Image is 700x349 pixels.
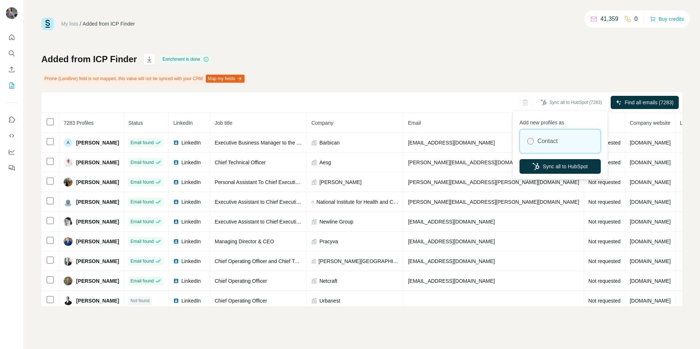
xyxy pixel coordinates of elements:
span: [PERSON_NAME] [76,179,119,186]
button: Quick start [6,31,18,44]
button: Use Surfe on LinkedIn [6,113,18,126]
span: Not requested [588,298,621,304]
span: Barbican [319,139,339,146]
span: [PERSON_NAME][EMAIL_ADDRESS][PERSON_NAME][DOMAIN_NAME] [408,179,579,185]
span: Email found [130,139,153,146]
span: Email found [130,199,153,205]
img: Avatar [64,158,72,167]
img: Surfe Logo [41,18,54,30]
p: 41,359 [600,15,618,23]
img: LinkedIn logo [173,179,179,185]
span: Job title [215,120,232,126]
span: Email found [130,278,153,284]
span: [DOMAIN_NAME] [630,258,671,264]
span: Not requested [588,258,621,264]
span: [PERSON_NAME] [76,198,119,206]
span: Chief Operating Officer [215,298,267,304]
span: Email found [130,218,153,225]
div: Enrichment is done [160,55,211,64]
button: Sync all to HubSpot [520,159,601,174]
img: LinkedIn logo [173,219,179,225]
button: Dashboard [6,145,18,158]
li: / [80,20,81,27]
img: LinkedIn logo [173,239,179,244]
span: Executive Business Manager to the CEO [215,140,308,146]
span: LinkedIn [181,218,201,225]
span: Not requested [588,278,621,284]
img: LinkedIn logo [173,278,179,284]
span: LinkedIn [181,258,201,265]
span: Aesg [319,159,331,166]
span: [PERSON_NAME] [76,297,119,304]
span: [EMAIL_ADDRESS][DOMAIN_NAME] [408,239,495,244]
span: Email found [130,258,153,264]
span: Not requested [588,219,621,225]
span: [DOMAIN_NAME] [630,199,671,205]
img: Avatar [6,7,18,19]
h1: Added from ICP Finder [41,53,137,65]
span: [DOMAIN_NAME] [630,219,671,225]
label: Contact [537,137,558,146]
span: [EMAIL_ADDRESS][DOMAIN_NAME] [408,258,495,264]
span: 7283 Profiles [64,120,94,126]
span: [PERSON_NAME] [76,238,119,245]
span: [DOMAIN_NAME] [630,179,671,185]
span: Urbanest [319,297,340,304]
span: LinkedIn [181,297,201,304]
span: [PERSON_NAME] [76,277,119,285]
div: Phone (Landline) field is not mapped, this value will not be synced with your CRM [41,72,246,85]
span: LinkedIn [181,159,201,166]
button: Buy credits [650,14,684,24]
span: Chief Operating Officer [215,278,267,284]
span: LinkedIn [173,120,193,126]
img: Avatar [64,277,72,285]
button: My lists [6,79,18,92]
span: [DOMAIN_NAME] [630,298,671,304]
img: Avatar [64,296,72,305]
img: LinkedIn logo [173,298,179,304]
span: Chief Technical Officer [215,160,266,165]
span: [PERSON_NAME] [76,218,119,225]
span: [PERSON_NAME][EMAIL_ADDRESS][PERSON_NAME][DOMAIN_NAME] [408,199,579,205]
span: Email found [130,179,153,185]
div: A [64,138,72,147]
img: Avatar [64,178,72,187]
span: [DOMAIN_NAME] [630,140,671,146]
span: [DOMAIN_NAME] [630,160,671,165]
span: [PERSON_NAME] [76,159,119,166]
img: Avatar [64,237,72,246]
p: Add new profiles as [520,116,601,126]
button: Enrich CSV [6,63,18,76]
span: [PERSON_NAME][GEOGRAPHIC_DATA] [319,258,399,265]
span: LinkedIn [181,198,201,206]
img: LinkedIn logo [173,258,179,264]
button: Map my fields [206,75,245,83]
span: [PERSON_NAME][EMAIL_ADDRESS][DOMAIN_NAME] [408,160,537,165]
button: Use Surfe API [6,129,18,142]
span: Find all emails (7283) [625,99,674,106]
span: LinkedIn [181,139,201,146]
span: Email found [130,238,153,245]
button: Find all emails (7283) [611,96,679,109]
span: Personal Assistant To Chief Executive Officer [215,179,317,185]
span: LinkedIn [181,238,201,245]
div: Added from ICP Finder [83,20,135,27]
span: National Institute for Health and Care Excellence ([GEOGRAPHIC_DATA]) [316,198,399,206]
span: Pracyva [319,238,338,245]
span: [DOMAIN_NAME] [630,239,671,244]
span: LinkedIn [181,179,201,186]
button: Search [6,47,18,60]
button: Sync all to HubSpot (7283) [536,97,607,108]
span: [DOMAIN_NAME] [630,278,671,284]
img: Avatar [64,217,72,226]
span: Newline Group [319,218,353,225]
span: Not requested [588,199,621,205]
button: Feedback [6,161,18,174]
img: Avatar [64,257,72,266]
span: Executive Assistant to Chief Executive & Chairman [215,199,330,205]
span: Not found [130,297,149,304]
a: My lists [61,21,78,27]
span: [PERSON_NAME] [319,179,361,186]
span: Netcraft [319,277,337,285]
span: Managing Director & CEO [215,239,274,244]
